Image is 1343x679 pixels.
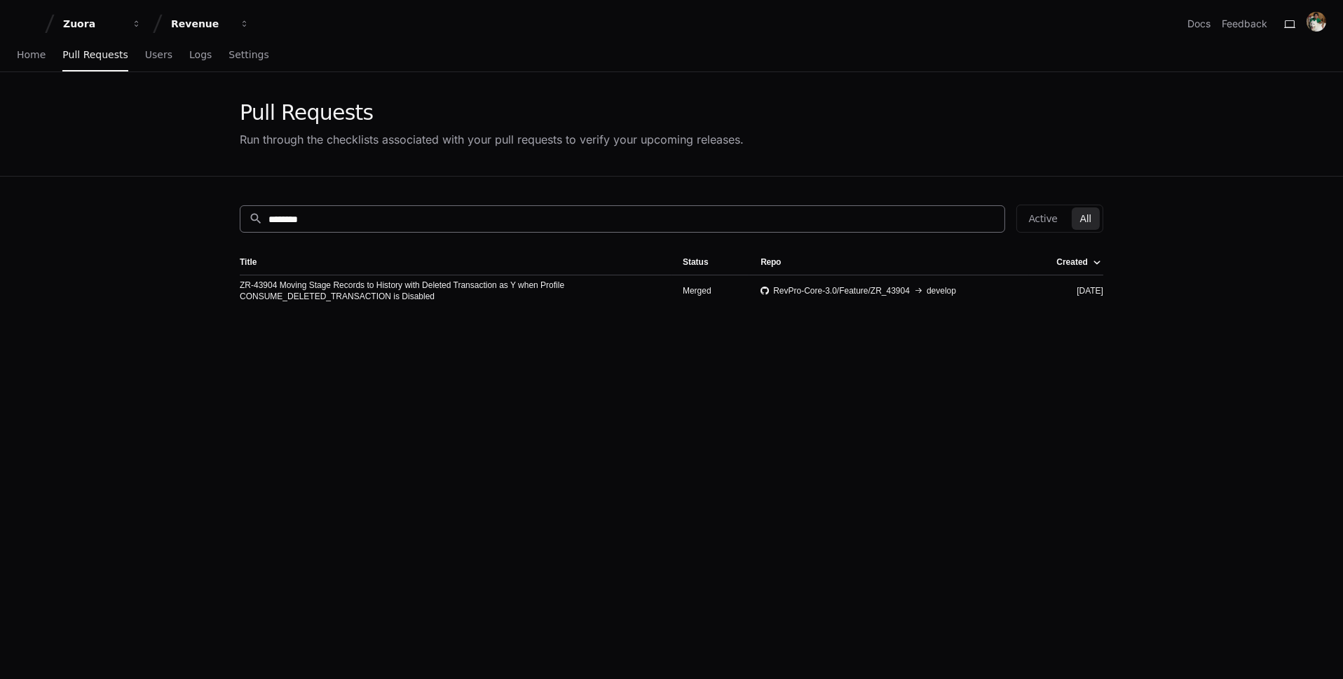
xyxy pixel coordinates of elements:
[749,249,1029,275] th: Repo
[927,285,956,296] span: develop
[17,39,46,71] a: Home
[171,17,231,31] div: Revenue
[240,256,257,268] div: Title
[1222,17,1267,31] button: Feedback
[189,39,212,71] a: Logs
[165,11,255,36] button: Revenue
[1072,207,1100,230] button: All
[1056,256,1100,268] div: Created
[1056,256,1088,268] div: Created
[240,280,660,302] a: ZR-43904 Moving Stage Records to History with Deleted Transaction as Y when Profile CONSUME_DELET...
[683,256,738,268] div: Status
[1187,17,1211,31] a: Docs
[1307,12,1326,32] img: ACg8ocLG_LSDOp7uAivCyQqIxj1Ef0G8caL3PxUxK52DC0_DO42UYdCW=s96-c
[145,50,172,59] span: Users
[683,285,738,296] div: Merged
[62,39,128,71] a: Pull Requests
[683,256,709,268] div: Status
[773,285,910,296] span: RevPro-Core-3.0/Feature/ZR_43904
[17,50,46,59] span: Home
[240,256,660,268] div: Title
[145,39,172,71] a: Users
[240,100,744,125] div: Pull Requests
[229,50,268,59] span: Settings
[63,17,123,31] div: Zuora
[249,212,263,226] mat-icon: search
[229,39,268,71] a: Settings
[240,131,744,148] div: Run through the checklists associated with your pull requests to verify your upcoming releases.
[189,50,212,59] span: Logs
[1020,207,1065,230] button: Active
[62,50,128,59] span: Pull Requests
[57,11,147,36] button: Zuora
[1040,285,1103,296] div: [DATE]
